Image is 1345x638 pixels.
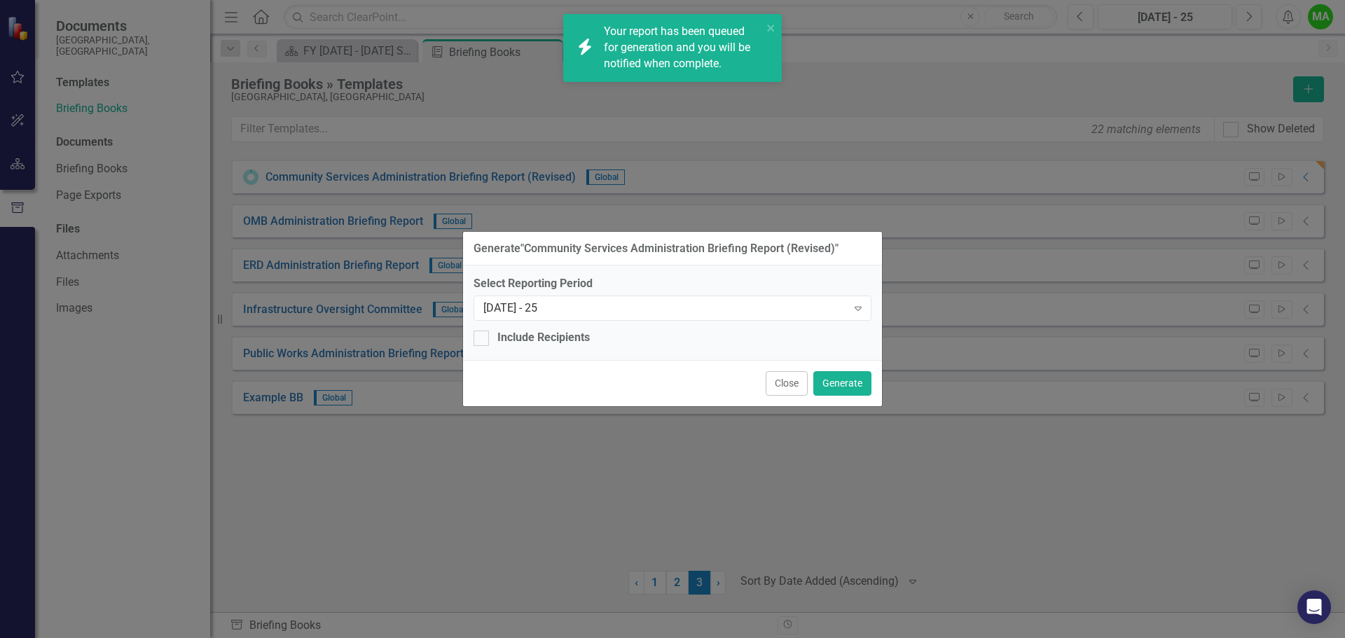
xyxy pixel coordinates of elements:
label: Select Reporting Period [474,276,871,292]
button: Generate [813,371,871,396]
button: Close [766,371,808,396]
div: [DATE] - 25 [483,300,847,317]
div: Open Intercom Messenger [1297,590,1331,624]
button: close [766,20,776,36]
div: Generate " Community Services Administration Briefing Report (Revised) " [474,242,839,255]
div: Your report has been queued for generation and you will be notified when complete. [604,24,762,72]
div: Include Recipients [497,330,590,346]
